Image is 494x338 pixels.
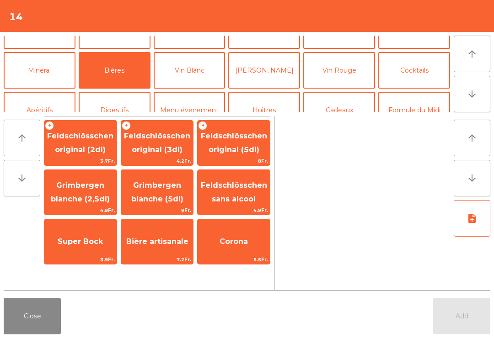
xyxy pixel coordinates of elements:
span: 3.9Fr. [44,255,117,264]
i: arrow_upward [16,132,27,143]
span: 8Fr. [198,157,270,165]
span: + [122,121,131,130]
span: Corona [220,237,248,246]
span: + [45,121,54,130]
button: note_add [454,200,490,237]
button: arrow_upward [454,120,490,156]
span: Grimbergen blanche (5dl) [131,181,183,203]
button: Vin Rouge [303,52,375,89]
button: Huîtres [228,92,300,128]
span: 3.7Fr. [44,157,117,165]
span: 5.5Fr. [198,255,270,264]
span: Feldschlösschen original (2dl) [47,132,113,154]
i: arrow_upward [467,132,478,143]
button: Mineral [4,52,75,89]
button: Cocktails [378,52,450,89]
button: Formule du Midi [378,92,450,128]
span: 4.9Fr. [44,206,117,215]
button: arrow_upward [454,36,490,72]
button: arrow_upward [4,120,40,156]
button: Digestifs [79,92,150,128]
span: Feldschlösschen original (5dl) [201,132,267,154]
i: arrow_downward [467,89,478,100]
i: arrow_downward [467,173,478,184]
i: note_add [467,213,478,224]
button: Close [4,298,61,334]
span: Grimbergen blanche (2,5dl) [51,181,110,203]
span: 4.9Fr. [198,206,270,215]
span: 9Fr. [121,206,193,215]
button: Bières [79,52,150,89]
button: Menu évènement [154,92,226,128]
button: arrow_downward [4,160,40,196]
button: Vin Blanc [154,52,226,89]
button: [PERSON_NAME] [228,52,300,89]
span: Bière artisanale [126,237,188,246]
span: Feldschlösschen original (3dl) [124,132,190,154]
span: Super Bock [58,237,103,246]
button: Cadeaux [303,92,375,128]
i: arrow_upward [467,48,478,59]
span: 7.2Fr. [121,255,193,264]
span: + [198,121,207,130]
button: Apéritifs [4,92,75,128]
span: 4.2Fr. [121,157,193,165]
h4: 14 [9,10,23,24]
i: arrow_downward [16,173,27,184]
button: arrow_downward [454,160,490,196]
span: Feldschlösschen sans alcool [201,181,267,203]
button: arrow_downward [454,76,490,112]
